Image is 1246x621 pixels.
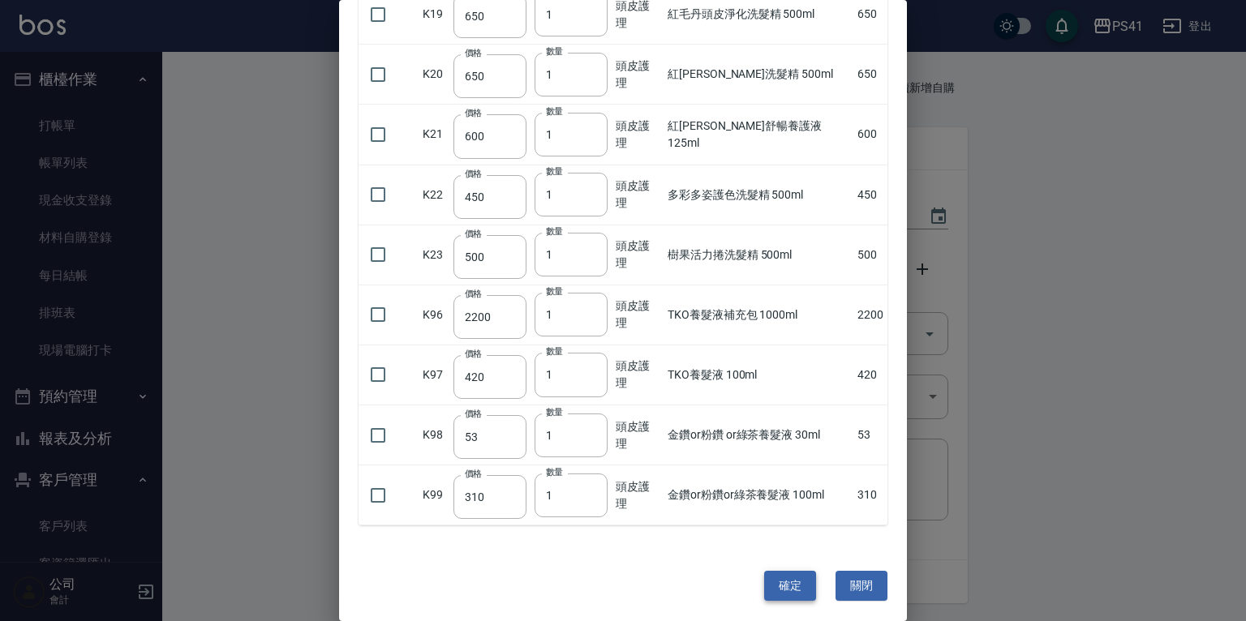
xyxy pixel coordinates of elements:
label: 數量 [546,225,563,238]
label: 數量 [546,466,563,478]
td: 頭皮護理 [612,105,664,165]
td: 頭皮護理 [612,225,664,285]
td: 頭皮護理 [612,165,664,225]
button: 關閉 [836,571,887,601]
label: 價格 [465,408,482,420]
td: TKO養髮液 100ml [664,345,853,405]
td: 紅[PERSON_NAME]洗髮精 500ml [664,45,853,105]
td: 金鑽or粉鑽or綠茶養髮液 100ml [664,465,853,525]
td: K96 [419,285,449,345]
td: 53 [853,405,887,465]
label: 數量 [546,285,563,298]
td: 420 [853,345,887,405]
label: 數量 [546,345,563,358]
button: 確定 [764,571,816,601]
label: 數量 [546,45,563,58]
td: 600 [853,105,887,165]
td: 450 [853,165,887,225]
td: 頭皮護理 [612,465,664,525]
label: 數量 [546,165,563,178]
td: 紅[PERSON_NAME]舒暢養護液 125ml [664,105,853,165]
td: 頭皮護理 [612,45,664,105]
td: 多彩多姿護色洗髮精 500ml [664,165,853,225]
td: 650 [853,45,887,105]
td: K23 [419,225,449,285]
label: 價格 [465,228,482,240]
td: 2200 [853,285,887,345]
td: 310 [853,465,887,525]
td: 500 [853,225,887,285]
label: 價格 [465,168,482,180]
label: 價格 [465,107,482,119]
td: TKO養髮液補充包 1000ml [664,285,853,345]
label: 價格 [465,348,482,360]
label: 價格 [465,288,482,300]
td: K98 [419,405,449,465]
td: K21 [419,105,449,165]
td: K20 [419,45,449,105]
td: K97 [419,345,449,405]
td: 頭皮護理 [612,285,664,345]
td: K99 [419,465,449,525]
label: 數量 [546,406,563,418]
td: 金鑽or粉鑽 or綠茶養髮液 30ml [664,405,853,465]
td: 頭皮護理 [612,405,664,465]
td: 頭皮護理 [612,345,664,405]
label: 價格 [465,468,482,480]
td: K22 [419,165,449,225]
label: 價格 [465,47,482,59]
label: 數量 [546,105,563,118]
td: 樹果活力捲洗髮精 500ml [664,225,853,285]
